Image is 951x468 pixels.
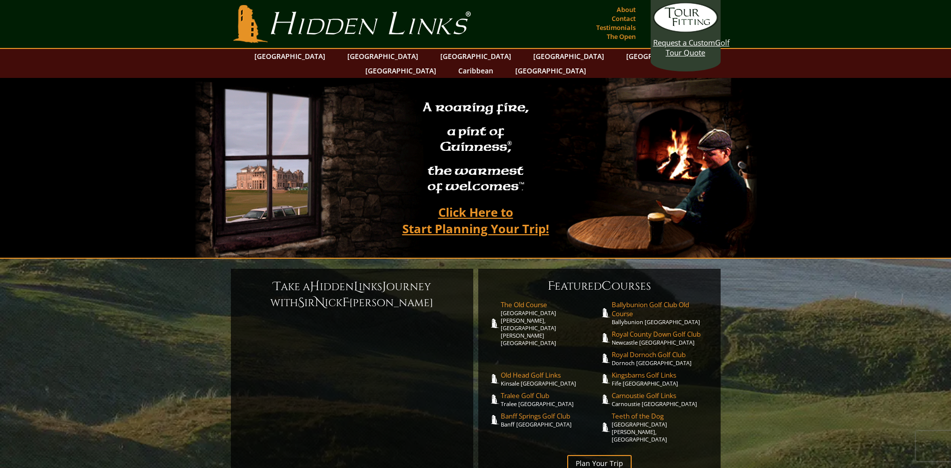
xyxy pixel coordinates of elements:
a: About [614,2,638,16]
a: The Old Course[GEOGRAPHIC_DATA][PERSON_NAME], [GEOGRAPHIC_DATA][PERSON_NAME] [GEOGRAPHIC_DATA] [501,300,600,347]
a: Caribbean [453,63,498,78]
span: Carnoustie Golf Links [612,391,711,400]
span: Royal Dornoch Golf Club [612,350,711,359]
span: S [298,295,304,311]
span: Ballybunion Golf Club Old Course [612,300,711,318]
span: F [342,295,349,311]
a: Request a CustomGolf Tour Quote [653,2,718,57]
a: [GEOGRAPHIC_DATA] [249,49,330,63]
span: Kingsbarns Golf Links [612,371,711,380]
a: [GEOGRAPHIC_DATA] [528,49,609,63]
a: Testimonials [594,20,638,34]
a: [GEOGRAPHIC_DATA] [360,63,441,78]
a: Royal Dornoch Golf ClubDornoch [GEOGRAPHIC_DATA] [612,350,711,367]
span: N [315,295,325,311]
a: [GEOGRAPHIC_DATA] [342,49,423,63]
a: Tralee Golf ClubTralee [GEOGRAPHIC_DATA] [501,391,600,408]
span: Banff Springs Golf Club [501,412,600,421]
a: The Open [604,29,638,43]
a: Teeth of the Dog[GEOGRAPHIC_DATA][PERSON_NAME], [GEOGRAPHIC_DATA] [612,412,711,443]
span: T [273,279,281,295]
span: J [382,279,386,295]
span: The Old Course [501,300,600,309]
a: Royal County Down Golf ClubNewcastle [GEOGRAPHIC_DATA] [612,330,711,346]
h6: eatured ourses [488,278,711,294]
a: [GEOGRAPHIC_DATA] [435,49,516,63]
span: Old Head Golf Links [501,371,600,380]
a: Old Head Golf LinksKinsale [GEOGRAPHIC_DATA] [501,371,600,387]
a: [GEOGRAPHIC_DATA] [621,49,702,63]
span: Teeth of the Dog [612,412,711,421]
span: L [354,279,359,295]
a: Banff Springs Golf ClubBanff [GEOGRAPHIC_DATA] [501,412,600,428]
a: Ballybunion Golf Club Old CourseBallybunion [GEOGRAPHIC_DATA] [612,300,711,326]
span: H [310,279,320,295]
span: C [602,278,612,294]
h2: A roaring fire, a pint of Guinness , the warmest of welcomes™. [416,95,535,200]
a: Carnoustie Golf LinksCarnoustie [GEOGRAPHIC_DATA] [612,391,711,408]
span: Tralee Golf Club [501,391,600,400]
a: Kingsbarns Golf LinksFife [GEOGRAPHIC_DATA] [612,371,711,387]
span: Request a Custom [653,37,715,47]
span: Royal County Down Golf Club [612,330,711,339]
a: Contact [609,11,638,25]
span: F [548,278,555,294]
a: Click Here toStart Planning Your Trip! [392,200,559,240]
a: [GEOGRAPHIC_DATA] [510,63,591,78]
h6: ake a idden inks ourney with ir ick [PERSON_NAME] [241,279,463,311]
